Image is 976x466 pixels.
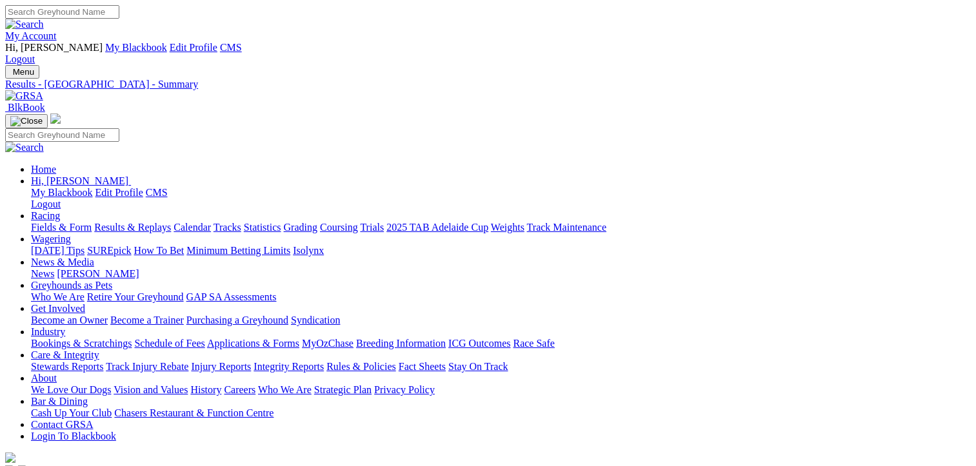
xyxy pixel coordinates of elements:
[8,102,45,113] span: BlkBook
[258,384,312,395] a: Who We Are
[31,268,54,279] a: News
[224,384,255,395] a: Careers
[31,338,971,349] div: Industry
[57,268,139,279] a: [PERSON_NAME]
[31,338,132,349] a: Bookings & Scratchings
[31,175,131,186] a: Hi, [PERSON_NAME]
[220,42,242,53] a: CMS
[87,245,131,256] a: SUREpick
[5,53,35,64] a: Logout
[448,361,508,372] a: Stay On Track
[5,5,119,19] input: Search
[31,199,61,209] a: Logout
[5,102,45,113] a: BlkBook
[31,164,56,175] a: Home
[114,384,188,395] a: Vision and Values
[31,361,103,372] a: Stewards Reports
[244,222,281,233] a: Statistics
[527,222,606,233] a: Track Maintenance
[5,30,57,41] a: My Account
[31,222,92,233] a: Fields & Form
[191,361,251,372] a: Injury Reports
[31,396,88,407] a: Bar & Dining
[314,384,372,395] a: Strategic Plan
[31,245,85,256] a: [DATE] Tips
[374,384,435,395] a: Privacy Policy
[5,42,971,65] div: My Account
[31,222,971,233] div: Racing
[293,245,324,256] a: Isolynx
[134,245,184,256] a: How To Bet
[302,338,354,349] a: MyOzChase
[291,315,340,325] a: Syndication
[386,222,488,233] a: 2025 TAB Adelaide Cup
[5,65,39,79] button: Toggle navigation
[31,373,57,383] a: About
[5,42,103,53] span: Hi, [PERSON_NAME]
[284,222,317,233] a: Grading
[5,452,15,463] img: logo-grsa-white.png
[5,79,971,90] a: Results - [GEOGRAPHIC_DATA] - Summary
[134,338,204,349] a: Schedule of Fees
[31,257,94,267] a: News & Media
[31,315,971,326] div: Get Involved
[31,384,971,396] div: About
[170,42,217,53] a: Edit Profile
[31,233,71,244] a: Wagering
[186,315,288,325] a: Purchasing a Greyhound
[31,291,85,302] a: Who We Are
[356,338,446,349] a: Breeding Information
[190,384,221,395] a: History
[31,361,971,373] div: Care & Integrity
[31,419,93,430] a: Contact GRSA
[174,222,211,233] a: Calendar
[95,187,143,198] a: Edit Profile
[110,315,184,325] a: Become a Trainer
[513,338,554,349] a: Race Safe
[31,210,60,221] a: Racing
[214,222,241,233] a: Tracks
[106,361,188,372] a: Track Injury Rebate
[31,245,971,257] div: Wagering
[448,338,510,349] a: ICG Outcomes
[31,187,93,198] a: My Blackbook
[491,222,524,233] a: Weights
[50,113,61,124] img: logo-grsa-white.png
[105,42,167,53] a: My Blackbook
[399,361,446,372] a: Fact Sheets
[31,431,116,442] a: Login To Blackbook
[31,268,971,280] div: News & Media
[320,222,358,233] a: Coursing
[31,291,971,303] div: Greyhounds as Pets
[360,222,384,233] a: Trials
[10,116,43,126] img: Close
[146,187,168,198] a: CMS
[5,114,48,128] button: Toggle navigation
[87,291,184,302] a: Retire Your Greyhound
[207,338,299,349] a: Applications & Forms
[326,361,396,372] a: Rules & Policies
[13,67,34,77] span: Menu
[31,187,971,210] div: Hi, [PERSON_NAME]
[5,142,44,153] img: Search
[114,407,274,418] a: Chasers Restaurant & Function Centre
[31,384,111,395] a: We Love Our Dogs
[254,361,324,372] a: Integrity Reports
[186,291,277,302] a: GAP SA Assessments
[5,90,43,102] img: GRSA
[186,245,290,256] a: Minimum Betting Limits
[5,19,44,30] img: Search
[31,315,108,325] a: Become an Owner
[31,280,112,291] a: Greyhounds as Pets
[5,128,119,142] input: Search
[31,175,128,186] span: Hi, [PERSON_NAME]
[31,303,85,314] a: Get Involved
[31,326,65,337] a: Industry
[31,407,112,418] a: Cash Up Your Club
[31,407,971,419] div: Bar & Dining
[94,222,171,233] a: Results & Replays
[31,349,99,360] a: Care & Integrity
